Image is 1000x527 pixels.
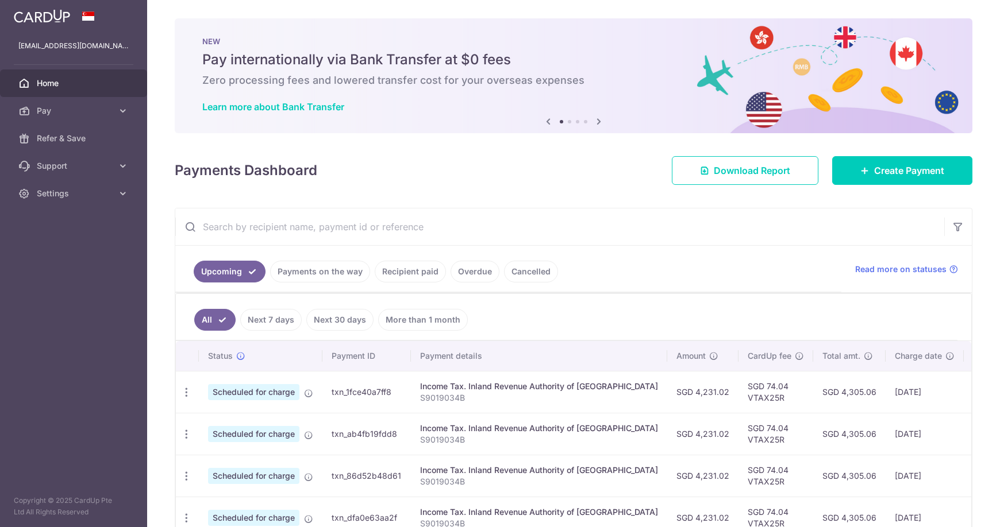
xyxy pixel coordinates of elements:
td: SGD 4,305.06 [813,371,886,413]
td: [DATE] [886,371,964,413]
td: SGD 74.04 VTAX25R [739,413,813,455]
a: More than 1 month [378,309,468,331]
td: SGD 4,231.02 [667,371,739,413]
span: Create Payment [874,164,944,177]
span: Charge date [895,350,942,362]
a: Payments on the way [270,261,370,282]
span: Amount [676,350,706,362]
td: txn_86d52b48d61 [322,455,411,497]
p: S9019034B [420,434,658,445]
p: S9019034B [420,392,658,404]
span: Settings [37,188,113,199]
a: Next 30 days [306,309,374,331]
a: Recipient paid [375,261,446,282]
a: Read more on statuses [855,263,958,275]
span: Total amt. [822,350,860,362]
td: SGD 74.04 VTAX25R [739,455,813,497]
td: SGD 4,305.06 [813,413,886,455]
span: Scheduled for charge [208,468,299,484]
span: Status [208,350,233,362]
div: Income Tax. Inland Revenue Authority of [GEOGRAPHIC_DATA] [420,423,658,434]
td: SGD 74.04 VTAX25R [739,371,813,413]
td: SGD 4,305.06 [813,455,886,497]
a: Cancelled [504,261,558,282]
td: txn_ab4fb19fdd8 [322,413,411,455]
span: Scheduled for charge [208,426,299,442]
td: txn_1fce40a7ff8 [322,371,411,413]
input: Search by recipient name, payment id or reference [175,208,944,245]
p: [EMAIL_ADDRESS][DOMAIN_NAME] [18,40,129,52]
h5: Pay internationally via Bank Transfer at $0 fees [202,51,945,69]
td: [DATE] [886,455,964,497]
span: CardUp fee [748,350,791,362]
p: S9019034B [420,476,658,487]
a: Download Report [672,156,818,185]
a: Overdue [451,261,499,282]
span: Refer & Save [37,133,113,144]
span: Read more on statuses [855,263,947,275]
th: Payment details [411,341,667,371]
p: NEW [202,37,945,46]
span: Support [37,160,113,172]
h4: Payments Dashboard [175,160,317,181]
a: Next 7 days [240,309,302,331]
td: SGD 4,231.02 [667,455,739,497]
img: Bank transfer banner [175,18,972,133]
h6: Zero processing fees and lowered transfer cost for your overseas expenses [202,73,945,87]
a: Upcoming [194,261,266,282]
td: SGD 4,231.02 [667,413,739,455]
div: Income Tax. Inland Revenue Authority of [GEOGRAPHIC_DATA] [420,381,658,392]
span: Pay [37,105,113,117]
a: Create Payment [832,156,972,185]
img: CardUp [14,9,70,23]
th: Payment ID [322,341,411,371]
span: Scheduled for charge [208,384,299,400]
a: All [194,309,236,331]
a: Learn more about Bank Transfer [202,101,344,113]
span: Home [37,77,113,89]
div: Income Tax. Inland Revenue Authority of [GEOGRAPHIC_DATA] [420,506,658,518]
div: Income Tax. Inland Revenue Authority of [GEOGRAPHIC_DATA] [420,464,658,476]
span: Download Report [714,164,790,177]
td: [DATE] [886,413,964,455]
span: Scheduled for charge [208,510,299,526]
